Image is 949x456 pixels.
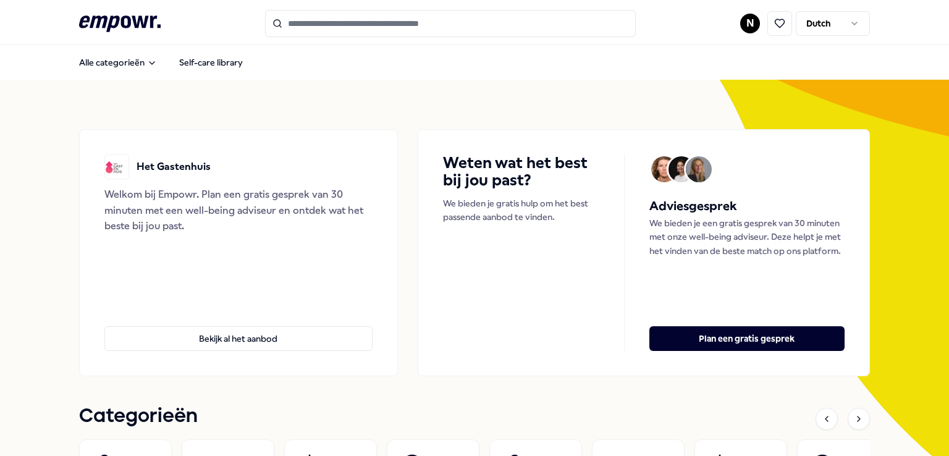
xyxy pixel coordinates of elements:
[104,154,129,179] img: Het Gastenhuis
[669,156,694,182] img: Avatar
[104,306,373,351] a: Bekijk al het aanbod
[69,50,253,75] nav: Main
[443,154,599,189] h4: Weten wat het best bij jou past?
[69,50,167,75] button: Alle categorieën
[137,159,211,175] p: Het Gastenhuis
[169,50,253,75] a: Self-care library
[649,216,845,258] p: We bieden je een gratis gesprek van 30 minuten met onze well-being adviseur. Deze helpt je met he...
[649,326,845,351] button: Plan een gratis gesprek
[104,326,373,351] button: Bekijk al het aanbod
[104,187,373,234] div: Welkom bij Empowr. Plan een gratis gesprek van 30 minuten met een well-being adviseur en ontdek w...
[443,196,599,224] p: We bieden je gratis hulp om het best passende aanbod te vinden.
[740,14,760,33] button: N
[686,156,712,182] img: Avatar
[649,196,845,216] h5: Adviesgesprek
[651,156,677,182] img: Avatar
[265,10,636,37] input: Search for products, categories or subcategories
[79,401,198,432] h1: Categorieën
